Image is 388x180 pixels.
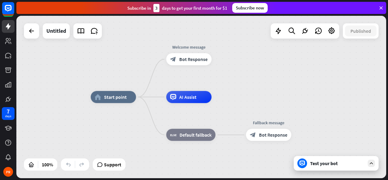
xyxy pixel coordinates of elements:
div: 100% [40,160,55,169]
i: home_2 [95,94,101,100]
span: Start point [104,94,127,100]
div: Subscribe now [232,3,268,13]
span: Support [104,160,121,169]
span: Bot Response [259,132,287,138]
div: Subscribe in days to get your first month for $1 [127,4,227,12]
div: Fallback message [242,120,296,126]
div: PR [3,167,13,177]
div: Test your bot [310,160,365,166]
button: Open LiveChat chat widget [5,2,23,21]
span: AI Assist [179,94,196,100]
div: Welcome message [162,44,216,50]
a: 7 days [2,107,15,120]
div: 7 [7,109,10,114]
div: 3 [153,4,159,12]
span: Default fallback [179,132,212,138]
i: block_bot_response [250,132,256,138]
i: block_bot_response [170,56,176,62]
span: Bot Response [179,56,208,62]
div: Untitled [46,23,66,39]
button: Published [345,25,376,36]
i: block_fallback [170,132,176,138]
div: days [5,114,11,118]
